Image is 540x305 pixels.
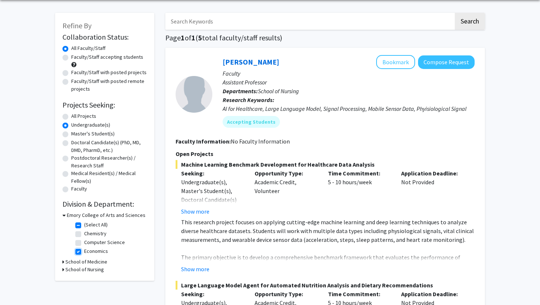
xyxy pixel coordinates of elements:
span: 5 [198,33,202,42]
span: Refine By [62,21,91,30]
span: 1 [181,33,185,42]
a: [PERSON_NAME] [223,57,279,66]
div: Academic Credit, Volunteer [249,169,323,216]
label: Medical Resident(s) / Medical Fellow(s) [71,170,147,185]
p: Opportunity Type: [255,169,317,178]
span: Machine Learning Benchmark Development for Healthcare Data Analysis [176,160,475,169]
h2: Division & Department: [62,200,147,208]
button: Add Runze Yan to Bookmarks [376,55,415,69]
label: All Projects [71,112,96,120]
p: Open Projects [176,149,475,158]
b: Departments: [223,87,258,95]
label: All Faculty/Staff [71,44,105,52]
p: Faculty [223,69,475,78]
label: Faculty/Staff with posted projects [71,69,147,76]
iframe: Chat [6,272,31,299]
label: Faculty/Staff accepting students [71,53,143,61]
span: School of Nursing [258,87,299,95]
label: Economics [84,247,108,255]
h3: School of Nursing [65,266,104,273]
p: Time Commitment: [328,169,390,178]
label: Postdoctoral Researcher(s) / Research Staff [71,154,147,170]
span: No Faculty Information [231,138,290,145]
p: This research project focuses on applying cutting-edge machine learning and deep learning techniq... [181,218,475,244]
button: Show more [181,207,209,216]
button: Show more [181,265,209,273]
label: (Select All) [84,221,108,229]
p: Seeking: [181,290,244,298]
h2: Projects Seeking: [62,101,147,109]
div: Not Provided [396,169,469,216]
p: Application Deadline: [401,290,464,298]
b: Faculty Information: [176,138,231,145]
input: Search Keywords [165,13,454,30]
p: Seeking: [181,169,244,178]
div: Undergraduate(s), Master's Student(s), Doctoral Candidate(s) (PhD, MD, DMD, PharmD, etc.) [181,178,244,222]
button: Search [455,13,485,30]
div: AI for Healthcare, Large Language Model, Signal Processing, Mobile Sensor Data, Phyisiological Si... [223,104,475,113]
b: Research Keywords: [223,96,274,104]
mat-chip: Accepting Students [223,116,280,128]
label: Faculty [71,185,87,193]
p: Opportunity Type: [255,290,317,298]
label: Doctoral Candidate(s) (PhD, MD, DMD, PharmD, etc.) [71,139,147,154]
p: Application Deadline: [401,169,464,178]
h3: Emory College of Arts and Sciences [67,211,145,219]
button: Compose Request to Runze Yan [418,55,475,69]
h2: Collaboration Status: [62,33,147,41]
p: The primary objective is to develop a comprehensive benchmark framework that evaluates the perfor... [181,253,475,288]
p: Time Commitment: [328,290,390,298]
label: Master's Student(s) [71,130,115,138]
label: Faculty/Staff with posted remote projects [71,77,147,93]
span: Large Language Model Agent for Automated Nutrition Analysis and Dietary Recommendations [176,281,475,290]
h3: School of Medicine [65,258,107,266]
h1: Page of ( total faculty/staff results) [165,33,485,42]
label: Undergraduate(s) [71,121,110,129]
div: 5 - 10 hours/week [323,169,396,216]
span: 1 [191,33,195,42]
label: Chemistry [84,230,107,237]
label: Computer Science [84,239,125,246]
p: Assistant Professor [223,78,475,87]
